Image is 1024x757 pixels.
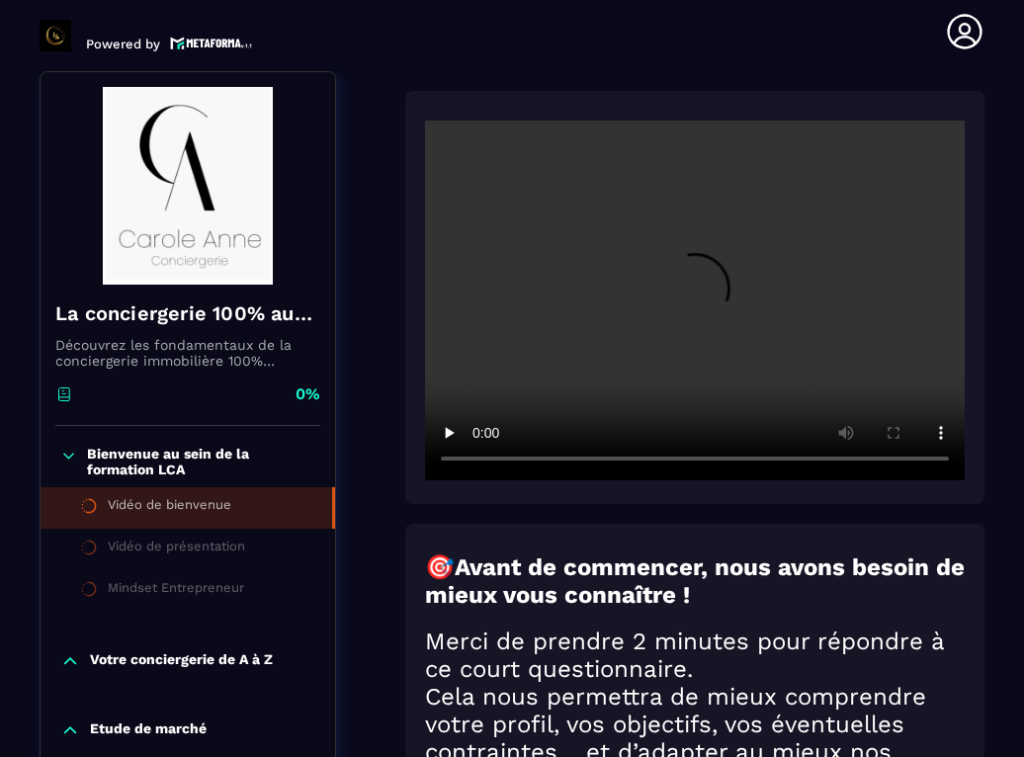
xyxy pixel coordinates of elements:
img: logo [170,35,253,51]
img: banner [55,87,320,285]
p: Votre conciergerie de A à Z [90,651,273,671]
p: Découvrez les fondamentaux de la conciergerie immobilière 100% automatisée. Cette formation est c... [55,337,320,369]
div: Vidéo de bienvenue [108,497,231,519]
strong: Avant de commencer, nous avons besoin de mieux vous connaître ! [425,553,965,609]
p: Etude de marché [90,720,207,740]
p: 0% [296,383,320,405]
div: Mindset Entrepreneur [108,580,244,602]
p: Powered by [86,37,160,51]
h4: La conciergerie 100% automatisée [55,299,320,327]
h2: Merci de prendre 2 minutes pour répondre à ce court questionnaire. [425,628,965,683]
h2: 🎯 [425,553,965,609]
p: Bienvenue au sein de la formation LCA [87,446,315,477]
img: logo-branding [40,20,71,51]
div: Vidéo de présentation [108,539,245,560]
